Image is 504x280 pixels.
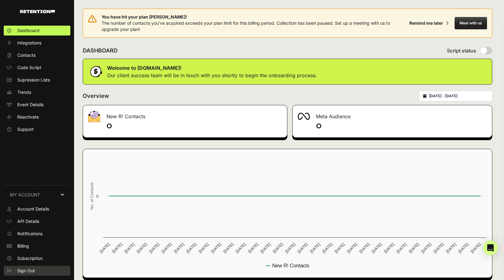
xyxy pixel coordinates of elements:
text: [DATE] [408,242,420,254]
text: [DATE] [223,242,235,254]
span: Sign Out [17,268,35,274]
a: Account Details [4,204,70,214]
text: New R! Contacts [272,263,309,268]
h2: DASHBOARD [83,46,118,55]
a: Sign Out [4,266,70,276]
span: Reactivate [17,114,39,120]
span: Billing [17,243,29,249]
span: API Details [17,218,39,224]
text: [DATE] [470,242,482,254]
text: [DATE] [160,242,173,254]
text: [DATE] [235,242,247,254]
span: Integrations [17,40,41,46]
img: dollar-coin-05c43ed7efb7bc0c12610022525b4bbbb207c7efeef5aecc26f025e68dcafac9.png [88,64,103,79]
div: Remind me later [409,20,443,26]
text: [DATE] [173,242,185,254]
img: fa-meta-2f981b61bb99beabf952f7030308934f19ce035c18b003e963880cc3fabeebb7.png [298,113,310,120]
text: [DATE] [371,242,383,254]
a: API Details [4,216,70,226]
div: New R! Contacts [83,105,287,124]
p: Our client success team will be in touch with you shortly to begin the onboarding process. [107,72,317,79]
text: [DATE] [260,242,272,254]
a: Dashboard [4,26,70,36]
text: [DATE] [433,242,445,254]
span: Code Script [17,65,41,71]
text: [DATE] [148,242,160,254]
img: Retention.com [20,10,55,13]
span: Event Details [17,102,44,108]
text: [DATE] [309,242,321,254]
span: Notifications [17,231,43,237]
span: MY ACCOUNT [10,192,40,198]
text: [DATE] [136,242,148,254]
text: [DATE] [358,242,370,254]
text: [DATE] [284,242,296,254]
span: Dashboard [17,27,40,34]
text: [DATE] [185,242,197,254]
a: Billing [4,241,70,251]
text: [DATE] [395,242,407,254]
text: [DATE] [210,242,222,254]
a: Code Script [4,63,70,73]
a: Subscription [4,253,70,263]
text: [DATE] [334,242,346,254]
text: No. of Contacts [90,182,94,210]
a: MY ACCOUNT [4,185,70,204]
text: 0 [96,194,98,199]
img: fa-envelope-19ae18322b30453b285274b1b8af3d052b27d846a4fbe8435d1a52b978f639a2.png [88,111,100,122]
div: Open Intercom Messenger [483,240,498,255]
text: [DATE] [111,242,123,254]
span: Support [17,126,34,132]
h4: 0 [106,121,282,131]
text: [DATE] [99,242,111,254]
text: [DATE] [247,242,259,254]
a: Notifications [4,229,70,239]
span: Subscription [17,255,43,261]
text: [DATE] [445,242,457,254]
button: Meet with us [455,17,487,29]
text: [DATE] [123,242,135,254]
span: Account Details [17,206,49,212]
span: The number of contacts you've acquired exceeds your plan limit for this billing period. Collectio... [102,20,390,32]
span: Script status [447,47,476,54]
text: [DATE] [420,242,432,254]
text: [DATE] [383,242,395,254]
a: Integrations [4,38,70,48]
text: [DATE] [198,242,210,254]
text: [DATE] [321,242,333,254]
span: You have hit your plan [PERSON_NAME]! [102,14,407,20]
text: [DATE] [457,242,469,254]
text: [DATE] [297,242,309,254]
span: Supression Lists [17,77,50,83]
a: Supression Lists [4,75,70,85]
a: Reactivate [4,112,70,122]
span: Contacts [17,52,35,58]
a: Trends [4,87,70,97]
text: [DATE] [346,242,358,254]
div: Meta Audience [293,105,492,124]
a: Support [4,124,70,134]
strong: Welcome to [DOMAIN_NAME]! [107,65,181,71]
h4: 0 [316,121,487,131]
a: Contacts [4,50,70,60]
span: Trends [17,89,31,95]
button: Remind me later [407,18,451,29]
a: Event Details [4,100,70,110]
h2: Overview [83,92,109,100]
text: [DATE] [272,242,284,254]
